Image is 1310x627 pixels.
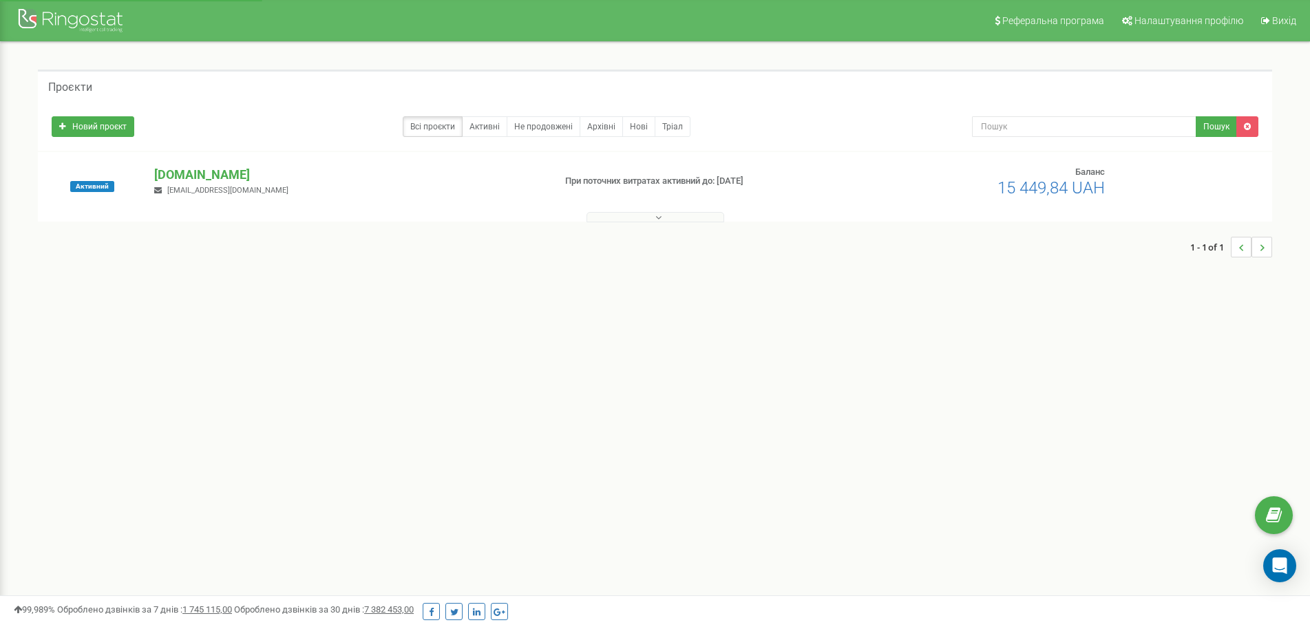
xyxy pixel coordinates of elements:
p: [DOMAIN_NAME] [154,166,542,184]
p: При поточних витратах активний до: [DATE] [565,175,852,188]
u: 7 382 453,00 [364,604,414,615]
a: Не продовжені [507,116,580,137]
a: Тріал [655,116,690,137]
span: Налаштування профілю [1134,15,1243,26]
div: Open Intercom Messenger [1263,549,1296,582]
a: Всі проєкти [403,116,463,137]
span: Реферальна програма [1002,15,1104,26]
span: 99,989% [14,604,55,615]
u: 1 745 115,00 [182,604,232,615]
button: Пошук [1196,116,1237,137]
a: Архівні [580,116,623,137]
span: Оброблено дзвінків за 30 днів : [234,604,414,615]
span: Оброблено дзвінків за 7 днів : [57,604,232,615]
a: Нові [622,116,655,137]
nav: ... [1190,223,1272,271]
span: 15 449,84 UAH [997,178,1105,198]
h5: Проєкти [48,81,92,94]
span: 1 - 1 of 1 [1190,237,1231,257]
a: Активні [462,116,507,137]
span: Баланс [1075,167,1105,177]
a: Новий проєкт [52,116,134,137]
input: Пошук [972,116,1196,137]
span: Вихід [1272,15,1296,26]
span: [EMAIL_ADDRESS][DOMAIN_NAME] [167,186,288,195]
span: Активний [70,181,114,192]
